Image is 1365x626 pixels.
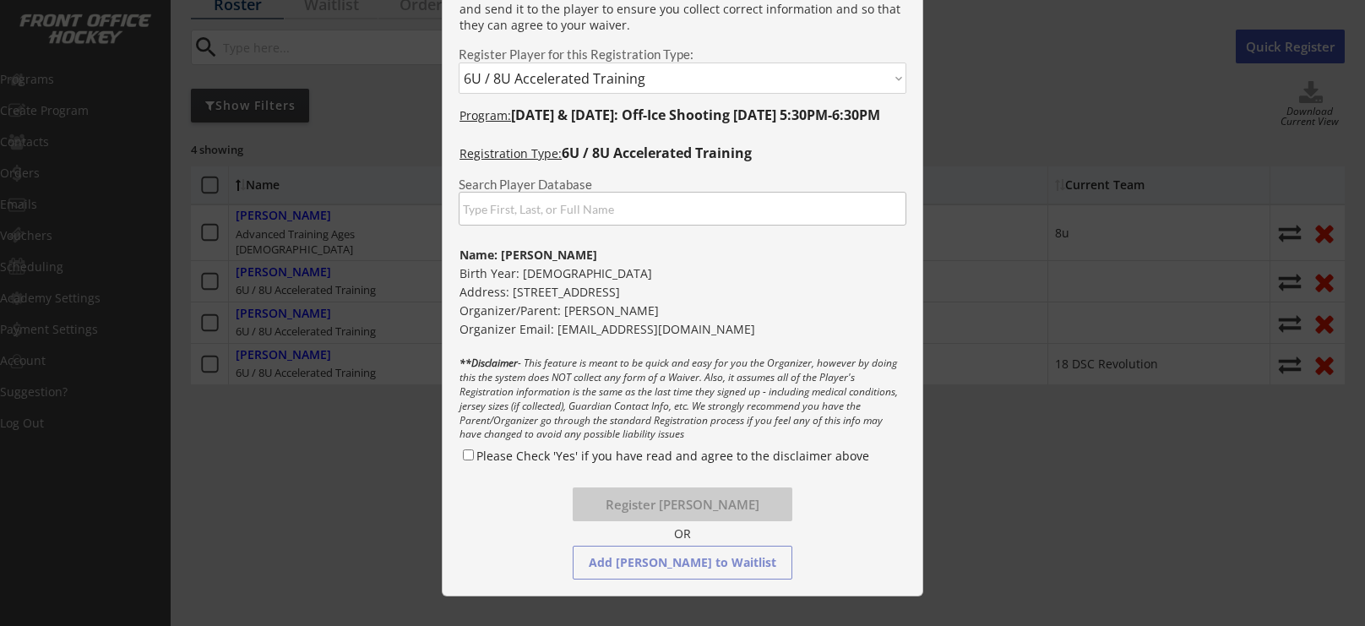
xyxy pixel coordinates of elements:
[562,144,752,162] strong: 6U / 8U Accelerated Training
[663,526,701,542] div: OR
[460,145,562,161] u: Registration Type:
[460,356,518,370] strong: **Disclaimer
[459,178,906,191] div: Search Player Database
[459,192,906,226] input: Type First, Last, or Full Name
[460,302,905,319] div: Organizer/Parent: [PERSON_NAME]
[476,448,869,464] label: Please Check 'Yes' if you have read and agree to the disclaimer above
[460,321,905,338] div: Organizer Email: [EMAIL_ADDRESS][DOMAIN_NAME]
[460,265,905,282] div: Birth Year: [DEMOGRAPHIC_DATA]
[460,357,905,442] div: - This feature is meant to be quick and easy for you the Organizer, however by doing this the sys...
[459,48,906,61] div: Register Player for this Registration Type:
[460,284,905,301] div: Address: [STREET_ADDRESS]
[511,106,880,124] strong: [DATE] & [DATE]: Off-Ice Shooting [DATE] 5:30PM-6:30PM
[573,487,792,521] button: Register [PERSON_NAME]
[460,247,905,264] div: Name: [PERSON_NAME]
[460,107,511,123] u: Program:
[573,546,792,580] button: Add [PERSON_NAME] to Waitlist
